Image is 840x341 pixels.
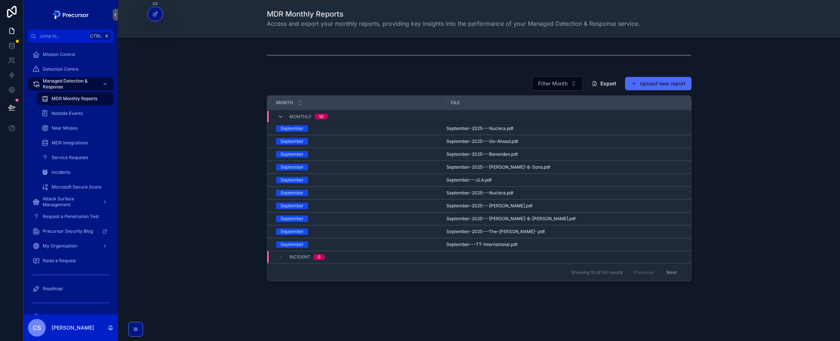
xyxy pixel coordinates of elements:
[625,77,691,90] button: Upload new report
[28,210,114,223] a: Request a Penetration Test
[33,323,41,332] span: CS
[319,114,324,120] div: 10
[89,32,102,40] span: Ctrl
[37,92,114,105] a: MDR Monthly Reports
[43,52,75,57] span: Mission Control
[276,100,293,106] span: Month
[52,155,88,161] span: Service Requests
[451,100,460,106] span: File
[280,228,304,235] div: September
[37,180,114,194] a: Microsoft Secure Score
[289,254,310,260] span: Incident
[52,184,101,190] span: Microsoft Secure Score
[506,190,513,196] span: .pdf
[39,33,86,39] span: Jump to...
[276,241,442,248] a: September
[280,215,304,222] div: September
[446,190,506,196] span: September-2025---Nuclera
[532,77,583,91] button: Select Button
[568,216,576,222] span: .pdf
[510,138,518,144] span: .pdf
[537,229,545,235] span: .pdf
[52,169,70,175] span: Incidents
[276,228,442,235] a: September
[28,310,114,323] a: INTERNAL - All Clients
[267,19,640,28] span: Access and export your monthly reports, providing key insights into the performance of your Manag...
[446,216,568,222] span: September-2025---[PERSON_NAME]-&-[PERSON_NAME]
[510,151,518,157] span: .pdf
[446,151,682,157] a: September-2025---Benenden.pdf
[586,77,622,90] button: Export
[446,126,506,131] span: September-2025---Nuclera
[446,242,510,247] span: September---TT-International
[506,126,513,131] span: .pdf
[510,242,517,247] span: .pdf
[24,43,118,314] div: scrollable content
[276,164,442,170] a: September
[28,63,114,76] a: Detection Centre
[280,125,304,132] div: September
[276,151,442,158] a: September
[446,151,510,157] span: September-2025---Benenden
[28,48,114,61] a: Mission Control
[280,151,304,158] div: September
[43,286,63,292] span: Roadmap
[52,324,94,331] p: [PERSON_NAME]
[28,254,114,267] a: Raise a Request
[276,138,442,145] a: September
[280,241,304,248] div: September
[37,107,114,120] a: Notable Events
[28,282,114,295] a: Roadmap
[43,196,97,208] span: Attack Surface Management
[43,243,77,249] span: My Organisation
[446,126,682,131] a: September-2025---Nuclera.pdf
[52,110,83,116] span: Notable Events
[43,66,79,72] span: Detection Centre
[267,9,640,19] h1: MDR Monthly Reports
[43,258,76,264] span: Raise a Request
[484,177,492,183] span: .pdf
[43,78,97,90] span: Managed Detection & Response
[276,125,442,132] a: September
[104,33,110,39] span: K
[446,242,682,247] a: September---TT-International.pdf
[276,177,442,183] a: September
[446,177,484,183] span: September---JLA
[52,125,77,131] span: Near Misses
[37,122,114,135] a: Near Misses
[446,203,525,209] span: September-2025---[PERSON_NAME]
[661,267,682,278] button: Next
[28,29,114,43] button: Jump to...CtrlK
[280,190,304,196] div: September
[446,216,682,222] a: September-2025---[PERSON_NAME]-&-[PERSON_NAME].pdf
[543,164,550,170] span: .pdf
[446,138,682,144] a: September-2025---Go-Ahead.pdf
[52,140,88,146] span: MDR Integrations
[28,239,114,253] a: My Organisation
[43,228,93,234] span: Precursor Security Blog
[446,190,682,196] a: September-2025---Nuclera.pdf
[51,9,91,21] img: App logo
[280,177,304,183] div: September
[538,80,568,87] span: Filter Month
[43,314,90,320] span: INTERNAL - All Clients
[37,166,114,179] a: Incidents
[571,270,623,275] span: Showing 10 of 84 results
[446,203,682,209] a: September-2025---[PERSON_NAME].pdf
[37,151,114,164] a: Service Requests
[446,177,682,183] a: September---JLA.pdf
[318,254,321,260] div: 0
[276,215,442,222] a: September
[446,164,682,170] a: September-2025---[PERSON_NAME]-&-Sons.pdf
[28,225,114,238] a: Precursor Security Blog
[280,203,304,209] div: September
[289,114,311,120] span: Monthly
[276,203,442,209] a: September
[446,229,537,235] span: September-2025---The-[PERSON_NAME]-
[525,203,533,209] span: .pdf
[43,214,99,219] span: Request a Penetration Test
[28,195,114,208] a: Attack Surface Management
[446,164,543,170] span: September-2025---[PERSON_NAME]-&-Sons
[37,136,114,150] a: MDR Integrations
